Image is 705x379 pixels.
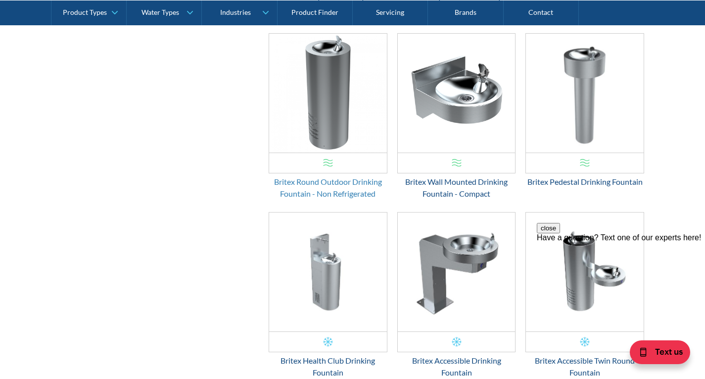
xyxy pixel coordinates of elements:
[525,176,644,188] div: Britex Pedestal Drinking Fountain
[526,213,644,331] img: Britex Accessible Twin Round Fountain
[525,212,644,379] a: Britex Accessible Twin Round FountainBritex Accessible Twin Round Fountain
[141,8,179,16] div: Water Types
[398,213,516,331] img: Britex Accessible Drinking Fountain
[220,8,251,16] div: Industries
[269,33,387,200] a: Britex Round Outdoor Drinking Fountain - Non Refrigerated Britex Round Outdoor Drinking Fountain ...
[526,34,644,153] img: Britex Pedestal Drinking Fountain
[269,34,387,153] img: Britex Round Outdoor Drinking Fountain - Non Refrigerated
[269,355,387,379] div: Britex Health Club Drinking Fountain
[397,176,516,200] div: Britex Wall Mounted Drinking Fountain - Compact
[269,212,387,379] a: Britex Health Club Drinking FountainBritex Health Club Drinking Fountain
[397,33,516,200] a: Britex Wall Mounted Drinking Fountain - Compact Britex Wall Mounted Drinking Fountain - Compact
[606,329,705,379] iframe: podium webchat widget bubble
[269,176,387,200] div: Britex Round Outdoor Drinking Fountain - Non Refrigerated
[397,355,516,379] div: Britex Accessible Drinking Fountain
[397,212,516,379] a: Britex Accessible Drinking FountainBritex Accessible Drinking Fountain
[537,223,705,342] iframe: podium webchat widget prompt
[269,213,387,331] img: Britex Health Club Drinking Fountain
[63,8,107,16] div: Product Types
[525,355,644,379] div: Britex Accessible Twin Round Fountain
[398,34,516,153] img: Britex Wall Mounted Drinking Fountain - Compact
[525,33,644,188] a: Britex Pedestal Drinking FountainBritex Pedestal Drinking Fountain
